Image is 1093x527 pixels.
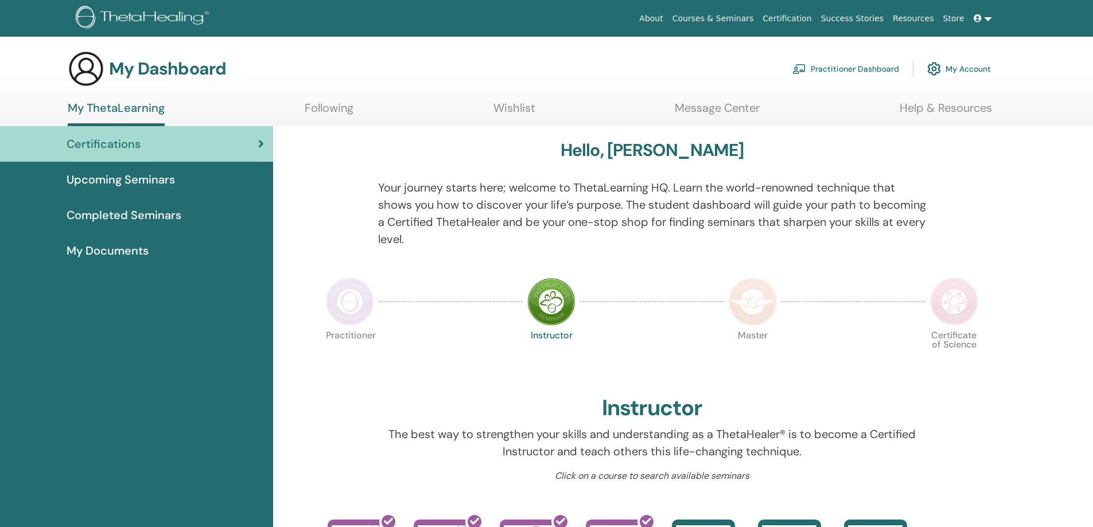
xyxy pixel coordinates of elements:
[729,278,777,326] img: Master
[561,140,744,161] h3: Hello, [PERSON_NAME]
[378,469,926,483] p: Click on a course to search available seminars
[635,8,667,29] a: About
[493,101,535,123] a: Wishlist
[67,135,141,153] span: Certifications
[930,278,978,326] img: Certificate of Science
[76,6,213,32] img: logo.png
[927,56,991,81] a: My Account
[816,8,888,29] a: Success Stories
[378,179,926,248] p: Your journey starts here; welcome to ThetaLearning HQ. Learn the world-renowned technique that sh...
[758,8,816,29] a: Certification
[326,331,374,379] p: Practitioner
[888,8,939,29] a: Resources
[792,56,899,81] a: Practitioner Dashboard
[67,242,149,259] span: My Documents
[602,395,702,421] h2: Instructor
[67,171,175,188] span: Upcoming Seminars
[675,101,760,123] a: Message Center
[68,101,165,126] a: My ThetaLearning
[930,331,978,379] p: Certificate of Science
[305,101,353,123] a: Following
[939,8,969,29] a: Store
[527,278,575,326] img: Instructor
[68,50,104,87] img: generic-user-icon.jpg
[729,331,777,379] p: Master
[67,206,181,224] span: Completed Seminars
[378,425,926,460] p: The best way to strengthen your skills and understanding as a ThetaHealer® is to become a Certifi...
[527,331,575,379] p: Instructor
[668,8,759,29] a: Courses & Seminars
[326,278,374,326] img: Practitioner
[900,101,992,123] a: Help & Resources
[927,59,941,79] img: cog.svg
[109,58,226,79] h3: My Dashboard
[792,64,806,74] img: chalkboard-teacher.svg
